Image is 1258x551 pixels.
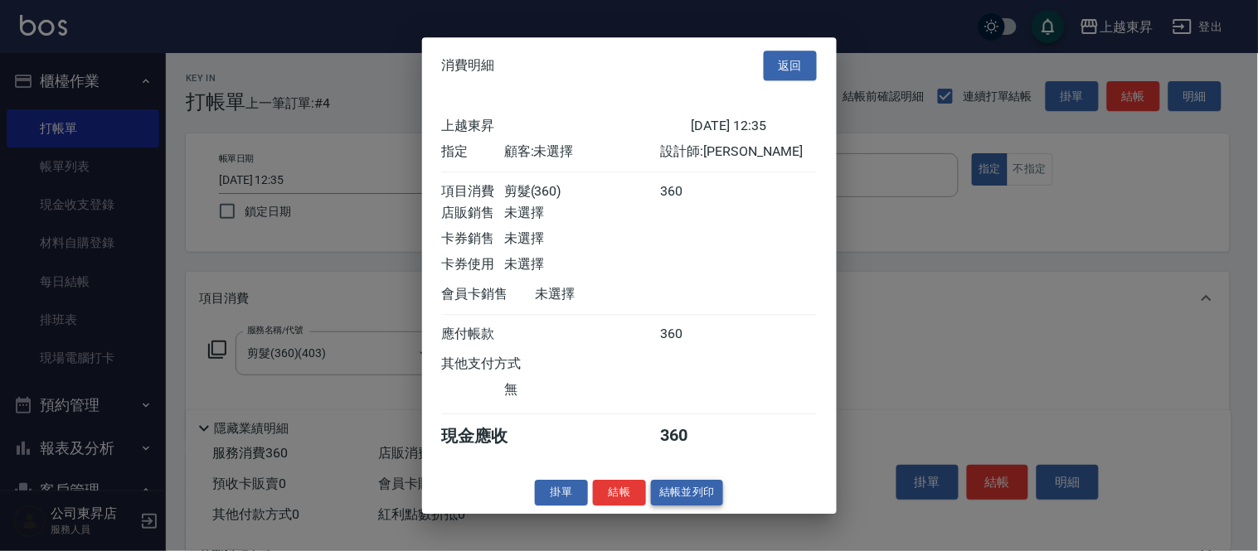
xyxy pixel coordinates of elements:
[692,118,817,135] div: [DATE] 12:35
[442,256,504,273] div: 卡券使用
[764,51,817,81] button: 返回
[660,425,722,447] div: 360
[442,286,536,303] div: 會員卡銷售
[536,286,692,303] div: 未選擇
[651,480,723,505] button: 結帳並列印
[660,183,722,201] div: 360
[442,230,504,248] div: 卡券銷售
[504,256,660,273] div: 未選擇
[660,326,722,343] div: 360
[442,183,504,201] div: 項目消費
[442,326,504,343] div: 應付帳款
[504,381,660,399] div: 無
[442,425,536,447] div: 現金應收
[442,143,504,161] div: 指定
[442,205,504,222] div: 店販銷售
[504,143,660,161] div: 顧客: 未選擇
[504,183,660,201] div: 剪髮(360)
[535,480,588,505] button: 掛單
[660,143,816,161] div: 設計師: [PERSON_NAME]
[442,118,692,135] div: 上越東昇
[442,355,567,373] div: 其他支付方式
[442,57,495,74] span: 消費明細
[504,205,660,222] div: 未選擇
[504,230,660,248] div: 未選擇
[593,480,646,505] button: 結帳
